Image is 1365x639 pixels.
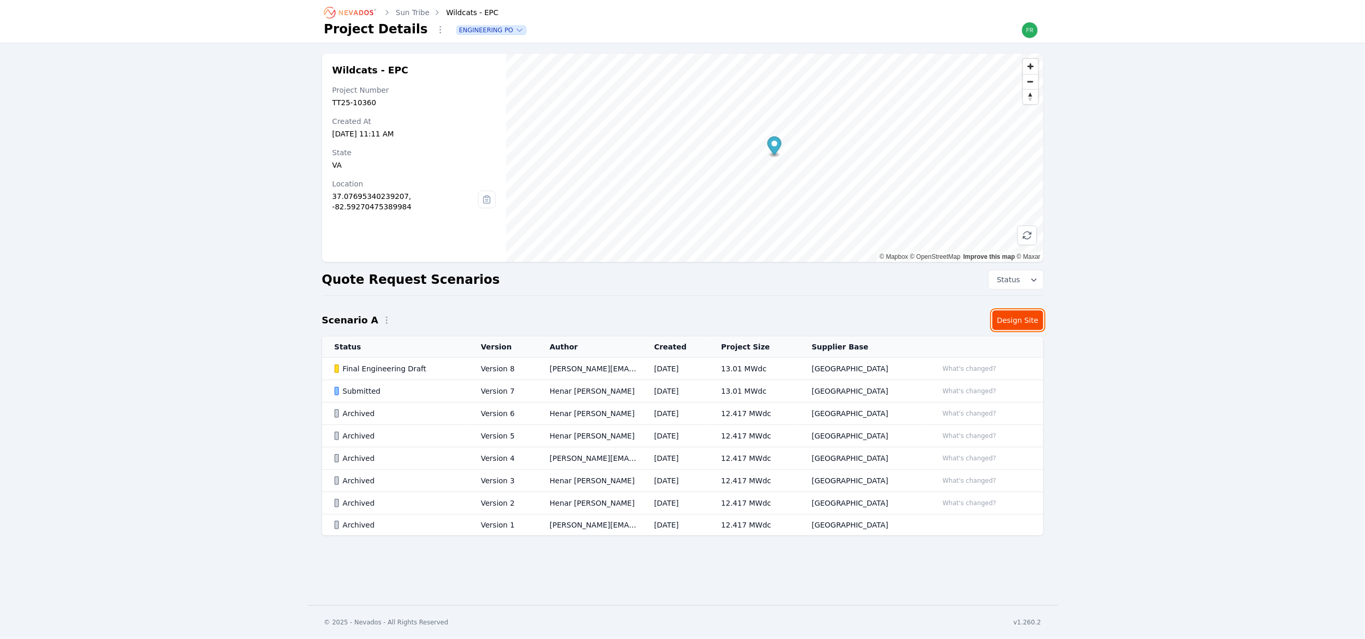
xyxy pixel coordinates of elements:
[537,358,642,380] td: [PERSON_NAME][EMAIL_ADDRESS][PERSON_NAME][DOMAIN_NAME]
[800,403,926,425] td: [GEOGRAPHIC_DATA]
[333,179,478,189] div: Location
[335,408,463,419] div: Archived
[1014,618,1041,627] div: v1.260.2
[333,129,496,139] div: [DATE] 11:11 AM
[469,515,537,536] td: Version 1
[537,447,642,470] td: [PERSON_NAME][EMAIL_ADDRESS][PERSON_NAME][DOMAIN_NAME]
[642,447,709,470] td: [DATE]
[335,498,463,508] div: Archived
[333,85,496,95] div: Project Number
[938,408,1001,419] button: What's changed?
[938,475,1001,486] button: What's changed?
[989,270,1043,289] button: Status
[709,492,800,515] td: 12.417 MWdc
[324,618,449,627] div: © 2025 - Nevados - All Rights Reserved
[322,470,1043,492] tr: ArchivedVersion 3Henar [PERSON_NAME][DATE]12.417 MWdc[GEOGRAPHIC_DATA]What's changed?
[938,497,1001,509] button: What's changed?
[396,7,430,18] a: Sun Tribe
[938,453,1001,464] button: What's changed?
[800,470,926,492] td: [GEOGRAPHIC_DATA]
[335,431,463,441] div: Archived
[800,358,926,380] td: [GEOGRAPHIC_DATA]
[322,336,469,358] th: Status
[469,358,537,380] td: Version 8
[642,425,709,447] td: [DATE]
[322,271,500,288] h2: Quote Request Scenarios
[335,475,463,486] div: Archived
[800,447,926,470] td: [GEOGRAPHIC_DATA]
[322,313,378,328] h2: Scenario A
[709,336,800,358] th: Project Size
[910,253,961,260] a: OpenStreetMap
[469,336,537,358] th: Version
[709,425,800,447] td: 12.417 MWdc
[469,447,537,470] td: Version 4
[537,380,642,403] td: Henar [PERSON_NAME]
[1023,74,1038,89] button: Zoom out
[642,515,709,536] td: [DATE]
[333,191,478,212] div: 37.07695340239207, -82.59270475389984
[333,160,496,170] div: VA
[709,515,800,536] td: 12.417 MWdc
[642,358,709,380] td: [DATE]
[938,430,1001,442] button: What's changed?
[537,425,642,447] td: Henar [PERSON_NAME]
[335,520,463,530] div: Archived
[1022,22,1038,39] img: frida.manzo@nevados.solar
[1017,253,1041,260] a: Maxar
[1023,90,1038,104] span: Reset bearing to north
[800,336,926,358] th: Supplier Base
[642,403,709,425] td: [DATE]
[1023,89,1038,104] button: Reset bearing to north
[469,470,537,492] td: Version 3
[324,21,428,37] h1: Project Details
[800,492,926,515] td: [GEOGRAPHIC_DATA]
[322,380,1043,403] tr: SubmittedVersion 7Henar [PERSON_NAME][DATE]13.01 MWdc[GEOGRAPHIC_DATA]What's changed?
[938,363,1001,374] button: What's changed?
[1023,74,1038,89] span: Zoom out
[469,425,537,447] td: Version 5
[1023,59,1038,74] button: Zoom in
[709,403,800,425] td: 12.417 MWdc
[333,97,496,108] div: TT25-10360
[322,515,1043,536] tr: ArchivedVersion 1[PERSON_NAME][EMAIL_ADDRESS][PERSON_NAME][DOMAIN_NAME][DATE]12.417 MWdc[GEOGRAPH...
[335,453,463,463] div: Archived
[333,116,496,127] div: Created At
[880,253,908,260] a: Mapbox
[993,274,1020,285] span: Status
[469,403,537,425] td: Version 6
[469,380,537,403] td: Version 7
[642,492,709,515] td: [DATE]
[642,336,709,358] th: Created
[322,358,1043,380] tr: Final Engineering DraftVersion 8[PERSON_NAME][EMAIL_ADDRESS][PERSON_NAME][DOMAIN_NAME][DATE]13.01...
[992,310,1043,330] a: Design Site
[324,4,499,21] nav: Breadcrumb
[642,380,709,403] td: [DATE]
[333,147,496,158] div: State
[963,253,1015,260] a: Improve this map
[800,380,926,403] td: [GEOGRAPHIC_DATA]
[800,425,926,447] td: [GEOGRAPHIC_DATA]
[322,492,1043,515] tr: ArchivedVersion 2Henar [PERSON_NAME][DATE]12.417 MWdc[GEOGRAPHIC_DATA]What's changed?
[469,492,537,515] td: Version 2
[642,470,709,492] td: [DATE]
[537,403,642,425] td: Henar [PERSON_NAME]
[938,385,1001,397] button: What's changed?
[322,425,1043,447] tr: ArchivedVersion 5Henar [PERSON_NAME][DATE]12.417 MWdc[GEOGRAPHIC_DATA]What's changed?
[322,403,1043,425] tr: ArchivedVersion 6Henar [PERSON_NAME][DATE]12.417 MWdc[GEOGRAPHIC_DATA]What's changed?
[768,136,782,158] div: Map marker
[457,26,526,34] button: Engineering PO
[537,470,642,492] td: Henar [PERSON_NAME]
[709,470,800,492] td: 12.417 MWdc
[537,515,642,536] td: [PERSON_NAME][EMAIL_ADDRESS][PERSON_NAME][DOMAIN_NAME]
[322,447,1043,470] tr: ArchivedVersion 4[PERSON_NAME][EMAIL_ADDRESS][PERSON_NAME][DOMAIN_NAME][DATE]12.417 MWdc[GEOGRAPH...
[537,336,642,358] th: Author
[709,380,800,403] td: 13.01 MWdc
[333,64,496,77] h2: Wildcats - EPC
[800,515,926,536] td: [GEOGRAPHIC_DATA]
[709,447,800,470] td: 12.417 MWdc
[537,492,642,515] td: Henar [PERSON_NAME]
[506,54,1043,262] canvas: Map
